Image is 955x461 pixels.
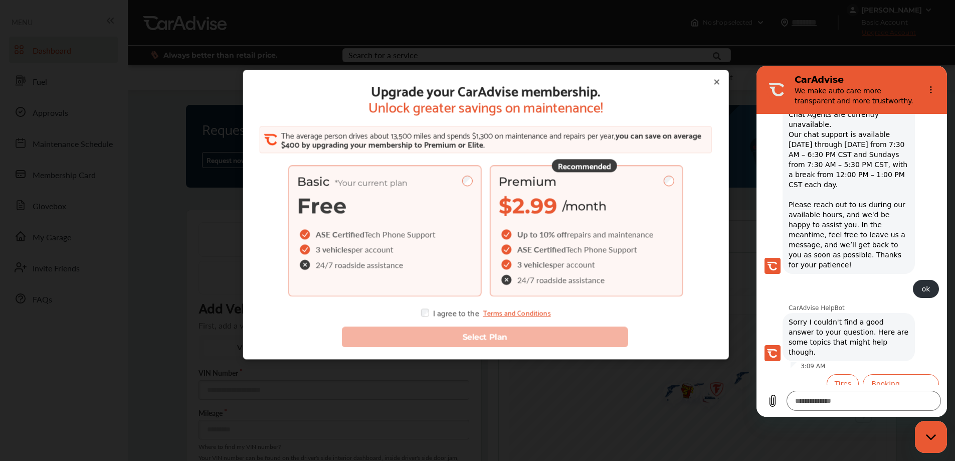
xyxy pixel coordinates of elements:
span: per account [351,243,394,255]
img: checkIcon.6d469ec1.svg [501,229,513,239]
iframe: Button to launch messaging window, conversation in progress [915,421,947,453]
span: 3 vehicles [316,243,351,255]
span: Unlock greater savings on maintenance! [368,98,603,114]
span: 24/7 roadside assistance [316,261,403,269]
img: check-cross-icon.c68f34ea.svg [300,259,312,270]
span: Upgrade your CarAdvise membership. [368,82,603,98]
div: Recommended [552,159,617,172]
span: Premium [499,174,556,189]
span: ASE Certified [316,228,364,240]
img: checkIcon.6d469ec1.svg [300,229,312,239]
img: CA_CheckIcon.cf4f08d4.svg [264,133,277,146]
a: Terms and Conditions [483,309,550,317]
span: $2.99 [499,193,557,219]
span: ASE Certified [517,243,566,255]
img: checkIcon.6d469ec1.svg [501,259,513,269]
span: repairs and maintenance [567,228,653,240]
span: 24/7 roadside assistance [517,276,605,284]
span: Tech Phone Support [566,243,637,255]
span: /month [562,199,607,213]
span: Up to 10% off [517,228,567,240]
span: Tech Phone Support [364,228,436,240]
span: Basic [297,174,408,189]
img: checkIcon.6d469ec1.svg [501,244,513,254]
img: check-cross-icon.c68f34ea.svg [501,274,513,285]
span: per account [553,258,595,270]
span: Free [297,193,347,219]
img: checkIcon.6d469ec1.svg [300,244,312,254]
span: The average person drives about 13,500 miles and spends $1,300 on maintenance and repairs per year, [281,128,616,141]
span: 3 vehicles [517,258,553,270]
div: I agree to the [421,309,550,317]
iframe: Messaging window [756,66,947,417]
span: *Your current plan [335,178,408,188]
span: you can save on average $400 by upgrading your membership to Premium or Elite. [281,128,701,150]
